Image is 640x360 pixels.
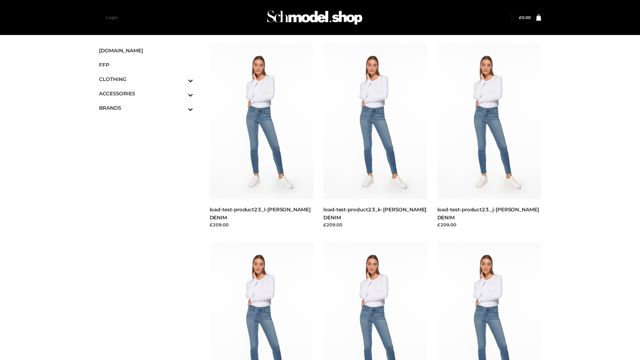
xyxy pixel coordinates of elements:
a: load-test-product23_k-[PERSON_NAME] DENIM [323,206,426,220]
a: BRANDSToggle Submenu [99,101,193,115]
a: ACCESSORIESToggle Submenu [99,86,193,101]
div: £209.00 [323,221,427,228]
a: [DOMAIN_NAME] [99,43,193,58]
a: FFP [99,58,193,72]
a: load-test-product23_l-[PERSON_NAME] DENIM [210,206,311,220]
button: Toggle Submenu [170,101,193,115]
span: [DOMAIN_NAME] [99,47,193,54]
a: CLOTHINGToggle Submenu [99,72,193,86]
img: Schmodel Admin 964 [265,4,365,31]
div: £209.00 [210,221,314,228]
button: Toggle Submenu [170,72,193,86]
span: ACCESSORIES [99,90,193,97]
a: £0.00 [519,15,531,20]
a: load-test-product23_j-[PERSON_NAME] DENIM [437,206,539,220]
span: FFP [99,61,193,69]
span: £ [519,15,522,20]
bdi: 0.00 [519,15,531,20]
button: Toggle Submenu [170,86,193,101]
a: Login [106,15,118,20]
span: CLOTHING [99,75,193,83]
div: £209.00 [437,221,541,228]
span: BRANDS [99,104,193,112]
